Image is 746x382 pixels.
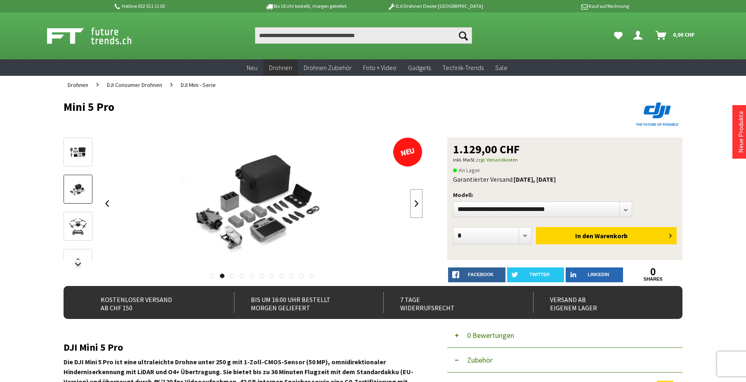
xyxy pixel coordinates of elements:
a: LinkedIn [566,267,623,282]
a: Neue Produkte [737,111,745,153]
a: facebook [448,267,505,282]
img: DJI [633,101,682,128]
span: DJI Mini - Serie [181,81,216,89]
p: DJI Drohnen Dealer [GEOGRAPHIC_DATA] [371,1,500,11]
span: twitter [529,272,550,277]
button: In den Warenkorb [536,227,677,244]
p: inkl. MwSt. [453,155,677,165]
span: Sale [495,63,508,72]
a: Neu [241,59,263,76]
div: Bis um 16:00 Uhr bestellt Morgen geliefert [234,292,366,313]
span: LinkedIn [588,272,609,277]
input: Produkt, Marke, Kategorie, EAN, Artikelnummer… [255,27,472,44]
a: Sale [489,59,513,76]
a: Technik-Trends [437,59,489,76]
p: Hotline 032 511 11 03 [113,1,242,11]
h2: DJI Mini 5 Pro [64,342,423,353]
a: Drohnen [64,76,92,94]
span: Drohnen [68,81,88,89]
p: Bis 16 Uhr bestellt, morgen geliefert. [242,1,371,11]
span: Gadgets [408,63,431,72]
span: DJI Consumer Drohnen [107,81,162,89]
p: Modell: [453,190,677,200]
a: 0 [625,267,682,277]
span: Neu [247,63,257,72]
h1: Mini 5 Pro [64,101,559,113]
a: Drohnen Zubehör [298,59,357,76]
button: Zubehör [447,348,682,373]
a: zzgl. Versandkosten [476,157,518,163]
a: Gadgets [402,59,437,76]
span: An Lager [453,165,480,175]
div: 7 Tage Widerrufsrecht [383,292,515,313]
div: Versand ab eigenem Lager [533,292,665,313]
span: Warenkorb [595,232,628,240]
b: [DATE], [DATE] [514,175,556,183]
button: Suchen [455,27,472,44]
a: DJI Consumer Drohnen [103,76,166,94]
span: Drohnen [269,63,292,72]
a: shares [625,277,682,282]
button: 0 Bewertungen [447,323,682,348]
div: Garantierter Versand: [453,175,677,183]
a: Dein Konto [630,27,649,44]
span: Foto + Video [363,63,397,72]
img: Vorschau: Mini 5 Pro [66,145,90,161]
span: facebook [468,272,493,277]
a: DJI Mini - Serie [177,76,220,94]
div: Kostenloser Versand ab CHF 150 [84,292,216,313]
span: 1.129,00 CHF [453,143,520,155]
span: 0,00 CHF [673,28,695,41]
a: Meine Favoriten [610,27,627,44]
p: Kauf auf Rechnung [500,1,628,11]
a: Warenkorb [652,27,699,44]
img: Shop Futuretrends - zur Startseite wechseln [47,26,150,46]
span: Drohnen Zubehör [304,63,352,72]
a: Drohnen [263,59,298,76]
span: In den [575,232,593,240]
span: Technik-Trends [442,63,484,72]
a: twitter [507,267,564,282]
a: Foto + Video [357,59,402,76]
